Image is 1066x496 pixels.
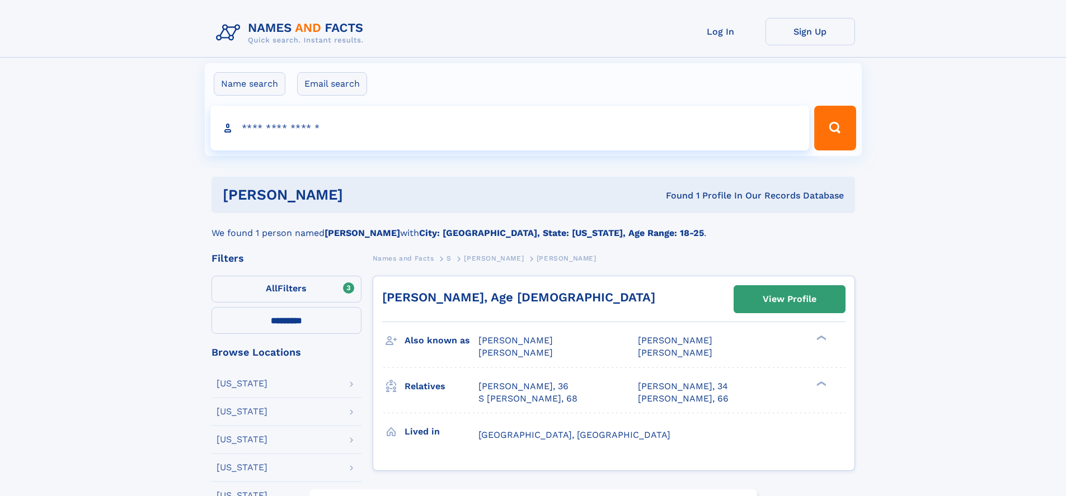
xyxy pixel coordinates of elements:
[504,190,844,202] div: Found 1 Profile In Our Records Database
[214,72,285,96] label: Name search
[297,72,367,96] label: Email search
[212,18,373,48] img: Logo Names and Facts
[217,435,267,444] div: [US_STATE]
[217,407,267,416] div: [US_STATE]
[478,347,553,358] span: [PERSON_NAME]
[638,393,729,405] a: [PERSON_NAME], 66
[814,334,827,342] div: ❯
[419,228,704,238] b: City: [GEOGRAPHIC_DATA], State: [US_STATE], Age Range: 18-25
[373,251,434,265] a: Names and Facts
[212,276,361,303] label: Filters
[763,286,816,312] div: View Profile
[212,213,855,240] div: We found 1 person named with .
[212,347,361,357] div: Browse Locations
[447,251,452,265] a: S
[210,106,810,150] input: search input
[638,335,712,346] span: [PERSON_NAME]
[464,251,524,265] a: [PERSON_NAME]
[638,347,712,358] span: [PERSON_NAME]
[405,422,478,441] h3: Lived in
[814,106,856,150] button: Search Button
[212,253,361,263] div: Filters
[676,18,766,45] a: Log In
[537,254,597,262] span: [PERSON_NAME]
[478,393,577,405] a: S [PERSON_NAME], 68
[638,380,728,393] a: [PERSON_NAME], 34
[447,254,452,262] span: S
[814,380,827,387] div: ❯
[266,283,278,294] span: All
[325,228,400,238] b: [PERSON_NAME]
[766,18,855,45] a: Sign Up
[405,331,478,350] h3: Also known as
[217,379,267,388] div: [US_STATE]
[478,380,569,393] a: [PERSON_NAME], 36
[734,286,845,313] a: View Profile
[478,429,670,440] span: [GEOGRAPHIC_DATA], [GEOGRAPHIC_DATA]
[464,254,524,262] span: [PERSON_NAME]
[382,290,655,304] a: [PERSON_NAME], Age [DEMOGRAPHIC_DATA]
[478,335,553,346] span: [PERSON_NAME]
[217,463,267,472] div: [US_STATE]
[223,188,505,202] h1: [PERSON_NAME]
[405,377,478,396] h3: Relatives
